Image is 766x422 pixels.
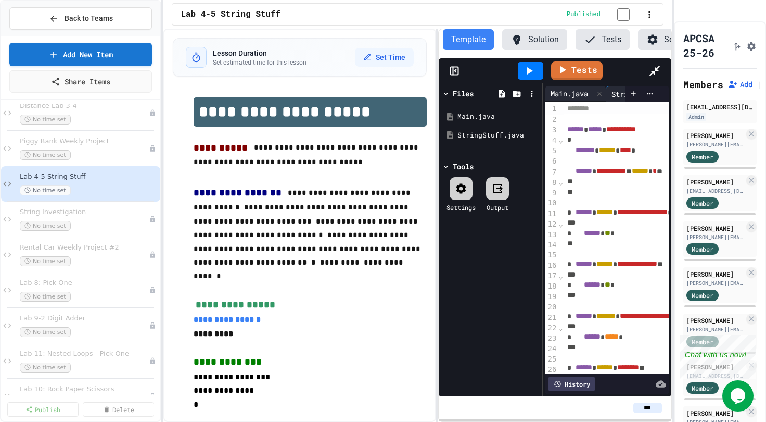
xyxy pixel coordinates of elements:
[149,393,156,400] div: Unpublished
[181,8,280,21] span: Lab 4-5 String Stuff
[692,291,713,300] span: Member
[149,357,156,365] div: Unpublished
[545,230,558,240] div: 13
[65,13,113,24] span: Back to Teams
[757,78,762,91] span: |
[686,113,706,121] div: Admin
[83,402,154,417] a: Delete
[545,240,558,251] div: 14
[605,8,642,21] input: publish toggle
[567,8,642,21] div: Content is published and visible to students
[686,224,744,233] div: [PERSON_NAME]
[20,292,71,302] span: No time set
[545,292,558,302] div: 19
[686,233,744,241] div: [PERSON_NAME][EMAIL_ADDRESS][DOMAIN_NAME]
[9,7,152,30] button: Back to Teams
[686,408,744,418] div: [PERSON_NAME]
[692,244,713,254] span: Member
[686,177,744,187] div: [PERSON_NAME]
[683,31,727,60] h1: APCSA 25-26
[20,185,71,195] span: No time set
[683,77,723,92] h2: Members
[545,219,558,230] div: 12
[453,161,474,172] div: Tools
[692,152,713,162] span: Member
[20,172,158,181] span: Lab 4-5 String Stuff
[545,344,558,354] div: 24
[446,203,476,212] div: Settings
[149,322,156,329] div: Unpublished
[548,377,595,391] div: History
[545,260,558,271] div: 16
[558,324,563,332] span: Fold line
[9,43,152,66] a: Add New Item
[502,29,567,50] button: Solution
[545,104,558,114] div: 1
[9,70,152,93] a: Share Items
[213,48,307,58] h3: Lesson Duration
[213,58,307,67] p: Set estimated time for this lesson
[20,115,71,125] span: No time set
[558,178,563,187] span: Fold line
[20,208,149,217] span: String Investigation
[558,272,563,280] span: Fold line
[20,363,71,373] span: No time set
[686,102,754,111] div: [EMAIL_ADDRESS][DOMAIN_NAME]
[686,269,744,279] div: [PERSON_NAME]
[457,130,539,141] div: StringStuff.java
[545,313,558,323] div: 21
[727,79,752,90] button: Add
[545,86,606,102] div: Main.java
[551,61,603,80] a: Tests
[558,136,563,144] span: Fold line
[149,109,156,117] div: Unpublished
[558,220,563,228] span: Fold line
[686,187,744,195] div: [EMAIL_ADDRESS][DOMAIN_NAME]
[545,125,558,135] div: 3
[545,209,558,219] div: 11
[20,385,149,394] span: Lab 10: Rock Paper Scissors
[686,131,744,140] div: [PERSON_NAME]
[545,115,558,125] div: 2
[692,198,713,208] span: Member
[545,135,558,146] div: 4
[606,89,683,100] div: StringStuff.java
[149,216,156,223] div: Unpublished
[692,383,713,393] span: Member
[545,354,558,365] div: 25
[149,287,156,294] div: Unpublished
[732,39,742,52] button: Click to see fork details
[20,150,71,160] span: No time set
[355,48,414,67] button: Set Time
[457,111,539,122] div: Main.java
[545,188,558,198] div: 9
[746,39,757,52] button: Assignment Settings
[545,323,558,333] div: 22
[545,250,558,260] div: 15
[20,243,149,252] span: Rental Car Weekly Project #2
[680,335,756,379] iframe: chat widget
[20,279,149,288] span: Lab 8: Pick One
[545,156,558,167] div: 6
[576,29,630,50] button: Tests
[722,380,756,412] iframe: chat widget
[20,350,149,358] span: Lab 11: Nested Loops - Pick One
[545,333,558,344] div: 23
[545,271,558,281] div: 17
[149,145,156,152] div: Unpublished
[686,279,744,287] div: [PERSON_NAME][EMAIL_ADDRESS][DOMAIN_NAME]
[20,102,149,110] span: Distance Lab 3-4
[453,88,474,99] div: Files
[20,137,149,146] span: Piggy Bank Weekly Project
[20,314,149,323] span: Lab 9-2 Digit Adder
[487,203,508,212] div: Output
[20,327,71,337] span: No time set
[545,302,558,313] div: 20
[638,29,703,50] button: Settings
[545,281,558,292] div: 18
[545,365,558,375] div: 26
[686,326,744,333] div: [PERSON_NAME][EMAIL_ADDRESS][DOMAIN_NAME]
[545,198,558,208] div: 10
[545,178,558,188] div: 8
[20,256,71,266] span: No time set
